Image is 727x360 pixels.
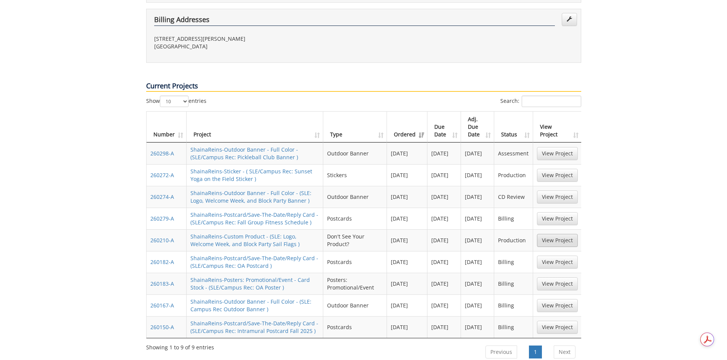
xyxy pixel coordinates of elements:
td: [DATE] [387,294,427,316]
td: [DATE] [387,164,427,186]
td: [DATE] [461,208,495,229]
td: [DATE] [427,294,461,316]
td: [DATE] [387,251,427,273]
td: Posters: Promotional/Event [323,273,387,294]
td: Stickers [323,164,387,186]
td: [DATE] [427,208,461,229]
td: [DATE] [387,142,427,164]
td: [DATE] [427,142,461,164]
td: [DATE] [387,273,427,294]
a: ShainaReins-Postcard/Save-The-Date/Reply Card - (SLE/Campus Rec: Intramural Postcard Fall 2025 ) [190,320,318,334]
td: [DATE] [387,186,427,208]
td: [DATE] [461,251,495,273]
label: Search: [500,96,581,107]
td: [DATE] [427,273,461,294]
td: CD Review [494,186,533,208]
a: View Project [537,299,578,312]
td: [DATE] [461,164,495,186]
td: [DATE] [427,316,461,338]
td: [DATE] [427,251,461,273]
td: [DATE] [461,142,495,164]
p: [STREET_ADDRESS][PERSON_NAME] [154,35,358,43]
td: Billing [494,208,533,229]
a: 260167-A [150,302,174,309]
a: View Project [537,212,578,225]
td: Outdoor Banner [323,142,387,164]
a: 260183-A [150,280,174,287]
p: Current Projects [146,81,581,92]
a: 260279-A [150,215,174,222]
a: View Project [537,190,578,203]
th: Number: activate to sort column ascending [147,112,187,142]
td: [DATE] [461,273,495,294]
a: ShainaReins-Posters: Promotional/Event - Card Stock - (SLE/Campus Rec: OA Poster ) [190,276,310,291]
a: ShainaReins-Outdoor Banner - Full Color - (SLE: Campus Rec Outdoor Banner ) [190,298,311,313]
td: [DATE] [387,316,427,338]
p: [GEOGRAPHIC_DATA] [154,43,358,50]
div: Showing 1 to 9 of 9 entries [146,341,214,351]
th: View Project: activate to sort column ascending [533,112,582,142]
th: Type: activate to sort column ascending [323,112,387,142]
td: Outdoor Banner [323,186,387,208]
a: 260298-A [150,150,174,157]
a: Edit Addresses [562,13,577,26]
a: View Project [537,147,578,160]
td: Postcards [323,251,387,273]
a: View Project [537,321,578,334]
th: Project: activate to sort column ascending [187,112,324,142]
td: Postcards [323,316,387,338]
td: Billing [494,316,533,338]
td: [DATE] [461,229,495,251]
a: Previous [485,346,517,358]
label: Show entries [146,96,206,107]
th: Adj. Due Date: activate to sort column ascending [461,112,495,142]
td: [DATE] [461,186,495,208]
a: 260182-A [150,258,174,266]
a: 260150-A [150,323,174,331]
td: Billing [494,294,533,316]
a: Next [554,346,575,358]
td: Postcards [323,208,387,229]
td: [DATE] [427,229,461,251]
a: ShainaReins-Postcard/Save-The-Date/Reply Card - (SLE/Campus Rec: OA Postcard ) [190,254,318,269]
a: View Project [537,169,578,182]
a: ShainaReins-Outdoor Banner - Full Color - (SLE: Logo, Welcome Week, and Block Party Banner ) [190,189,311,204]
a: ShainaReins-Postcard/Save-The-Date/Reply Card - (SLE/Campus Rec: Fall Group Fitness Schedule ) [190,211,318,226]
td: Assessment [494,142,533,164]
td: [DATE] [427,186,461,208]
td: [DATE] [387,229,427,251]
h4: Billing Addresses [154,16,555,26]
td: Outdoor Banner [323,294,387,316]
th: Due Date: activate to sort column ascending [427,112,461,142]
td: [DATE] [461,294,495,316]
td: Don't See Your Product? [323,229,387,251]
a: View Project [537,234,578,247]
a: View Project [537,277,578,290]
td: [DATE] [461,316,495,338]
a: ShainaReins-Custom Product - (SLE: Logo, Welcome Week, and Block Party Sail Flags ) [190,233,300,248]
a: View Project [537,256,578,269]
th: Ordered: activate to sort column ascending [387,112,427,142]
td: Billing [494,251,533,273]
select: Showentries [160,96,189,107]
th: Status: activate to sort column ascending [494,112,533,142]
a: 1 [529,346,542,358]
a: ShainaReins-Outdoor Banner - Full Color - (SLE/Campus Rec: Pickleball Club Banner ) [190,146,298,161]
a: 260272-A [150,171,174,179]
a: 260210-A [150,237,174,244]
a: 260274-A [150,193,174,200]
input: Search: [522,96,581,107]
td: [DATE] [387,208,427,229]
td: Production [494,164,533,186]
td: [DATE] [427,164,461,186]
td: Production [494,229,533,251]
td: Billing [494,273,533,294]
a: ShainaReins-Sticker - ( SLE/Campus Rec: Sunset Yoga on the Field Sticker ) [190,168,312,182]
